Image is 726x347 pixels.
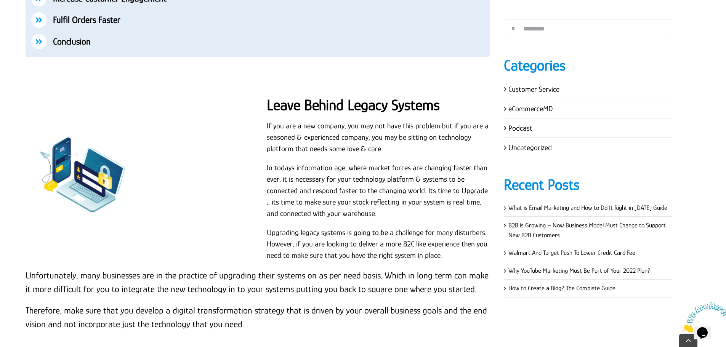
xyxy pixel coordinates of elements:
a: Customer Service [508,85,559,93]
h2: Leave Behind Legacy Systems [267,96,490,114]
a: B2B is Growing – Now Business Model Must Change to Support New B2B Customers [508,222,666,239]
p: In todays information age, where market forces are changing faster than ever, it is necessary for... [267,162,490,219]
iframe: chat widget [679,299,726,336]
img: leave-behind-legacy-systems [26,134,140,219]
span: Therefore, make sure that you develop a digital transformation strategy that is driven by your ov... [26,305,487,329]
a: Conclusion [53,36,91,46]
input: Search [504,19,523,38]
a: What is Email Marketing and How to Do It Right in [DATE] Guide [508,204,667,211]
p: If you are a new company, you may not have this problem but if you are a seasoned & experienced c... [267,120,490,154]
a: Uncategorized [508,143,552,152]
input: Search... [504,19,673,38]
a: eCommerceMD [508,104,553,113]
a: How to Create a Blog? The Complete Guide [508,285,615,292]
p: Unfortunately, many businesses are in the practice of upgrading their systems on as per need basi... [26,269,490,296]
a: Why YouTube Marketing Must Be Part of Your 2022 Plan? [508,267,651,274]
h4: Recent Posts [504,174,673,195]
a: Fulfil Orders Faster [53,14,120,25]
a: Walmart And Target Push To Lower Credit Card Fee [508,249,635,256]
h4: Categories [504,55,673,76]
p: Upgrading legacy systems is going to be a challenge for many disturbers. However, if you are look... [267,227,490,261]
a: Podcast [508,124,532,132]
img: Chat attention grabber [3,3,50,33]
